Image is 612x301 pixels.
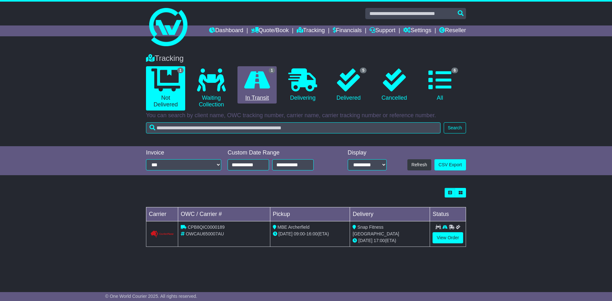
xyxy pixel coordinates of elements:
[186,231,224,236] span: OWCAU650007AU
[353,225,399,236] span: Snap Fitness [GEOGRAPHIC_DATA]
[228,149,330,156] div: Custom Date Range
[273,231,347,237] div: - (ETA)
[444,122,466,133] button: Search
[433,232,463,243] a: View Order
[143,54,469,63] div: Tracking
[270,207,350,221] td: Pickup
[105,294,197,299] span: © One World Courier 2025. All rights reserved.
[451,68,458,73] span: 6
[294,231,305,236] span: 09:00
[439,25,466,36] a: Reseller
[192,66,231,111] a: Waiting Collection
[369,25,395,36] a: Support
[146,66,185,111] a: 1 Not Delivered
[348,149,387,156] div: Display
[420,66,460,104] a: 6 All
[374,238,385,243] span: 17:00
[434,159,466,170] a: CSV Export
[403,25,431,36] a: Settings
[375,66,414,104] a: Cancelled
[297,25,325,36] a: Tracking
[306,231,317,236] span: 16:00
[333,25,362,36] a: Financials
[329,66,368,104] a: 5 Delivered
[150,230,174,238] img: GetCarrierServiceLogo
[146,207,178,221] td: Carrier
[188,225,225,230] span: CPB8QIC0000189
[278,225,310,230] span: MBE Archerfield
[146,149,221,156] div: Invoice
[353,237,427,244] div: (ETA)
[358,238,372,243] span: [DATE]
[407,159,431,170] button: Refresh
[430,207,466,221] td: Status
[283,66,322,104] a: Delivering
[269,68,275,73] span: 1
[178,207,270,221] td: OWC / Carrier #
[360,68,367,73] span: 5
[237,66,277,104] a: 1 In Transit
[279,231,293,236] span: [DATE]
[209,25,243,36] a: Dashboard
[146,112,466,119] p: You can search by client name, OWC tracking number, carrier name, carrier tracking number or refe...
[177,68,184,73] span: 1
[350,207,430,221] td: Delivery
[251,25,289,36] a: Quote/Book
